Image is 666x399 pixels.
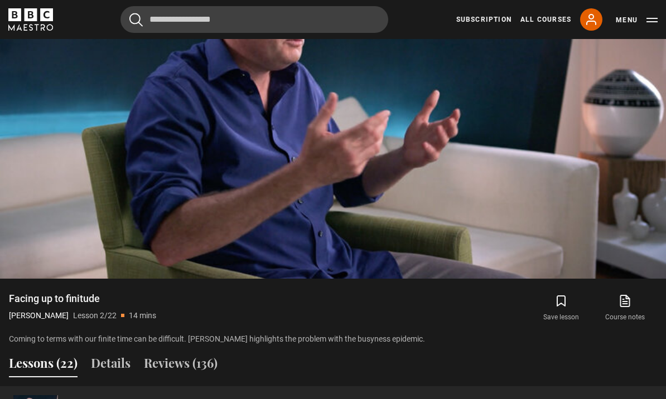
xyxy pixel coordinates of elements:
p: Lesson 2/22 [73,310,117,322]
button: Details [91,354,131,377]
button: Submit the search query [129,13,143,27]
p: 14 mins [129,310,156,322]
p: [PERSON_NAME] [9,310,69,322]
button: Save lesson [529,292,593,324]
button: Lessons (22) [9,354,78,377]
p: Coming to terms with our finite time can be difficult. [PERSON_NAME] highlights the problem with ... [9,333,657,345]
h1: Facing up to finitude [9,292,156,305]
a: All Courses [520,14,571,25]
input: Search [120,6,388,33]
button: Toggle navigation [616,14,658,26]
a: Subscription [456,14,511,25]
a: Course notes [593,292,657,324]
svg: BBC Maestro [8,8,53,31]
button: Reviews (136) [144,354,218,377]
